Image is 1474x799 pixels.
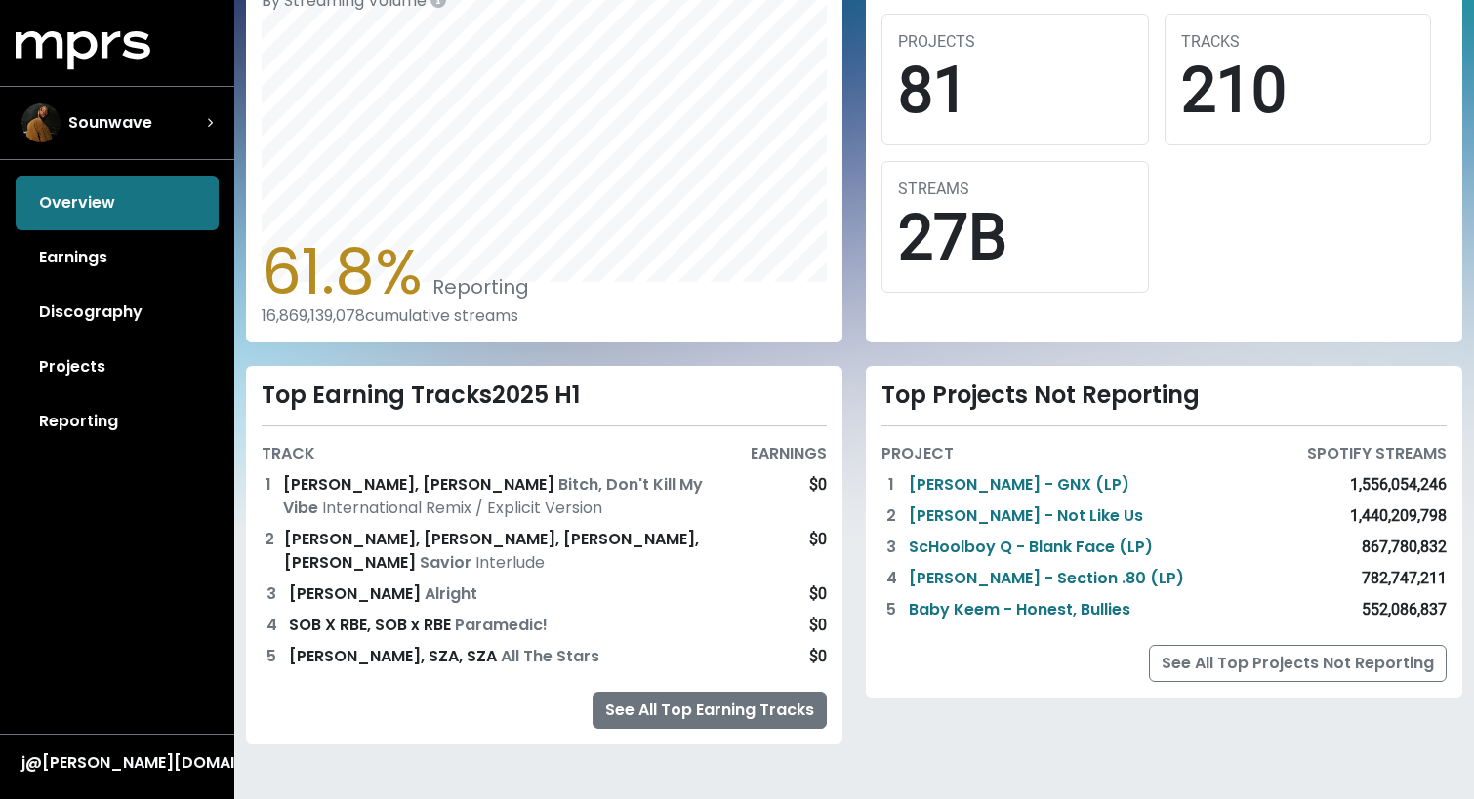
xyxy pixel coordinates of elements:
[16,340,219,394] a: Projects
[21,103,61,142] img: The selected account / producer
[1350,473,1447,497] div: 1,556,054,246
[898,54,1132,129] div: 81
[1149,645,1447,682] a: See All Top Projects Not Reporting
[262,582,281,606] div: 3
[881,504,901,528] div: 2
[425,582,477,605] span: Alright
[289,614,455,636] span: SOB X RBE, SOB x RBE
[262,381,827,410] div: Top Earning Tracks 2025 H1
[909,504,1143,528] a: [PERSON_NAME] - Not Like Us
[68,111,152,135] span: Sounwave
[1181,54,1415,129] div: 210
[262,306,827,325] div: 16,869,139,078 cumulative streams
[909,598,1130,621] a: Baby Keem - Honest, Bullies
[881,536,901,559] div: 3
[1362,536,1447,559] div: 867,780,832
[898,201,1132,276] div: 27B
[1307,442,1447,465] div: SPOTIFY STREAMS
[593,692,827,729] a: See All Top Earning Tracks
[420,551,471,574] span: Savior
[881,381,1447,410] div: Top Projects Not Reporting
[1362,598,1447,621] div: 552,086,837
[283,473,558,496] span: [PERSON_NAME], [PERSON_NAME]
[262,614,281,637] div: 4
[1350,504,1447,528] div: 1,440,209,798
[809,473,827,520] div: $0
[881,598,901,621] div: 5
[262,228,423,315] span: 61.8%
[898,178,1132,201] div: STREAMS
[471,551,545,574] span: Interlude
[909,473,1129,497] a: [PERSON_NAME] - GNX (LP)
[262,442,315,465] div: TRACK
[283,473,703,519] span: Bitch, Don't Kill My Vibe
[318,497,602,519] span: International Remix / Explicit Version
[262,645,281,668] div: 5
[284,528,699,574] span: [PERSON_NAME], [PERSON_NAME], [PERSON_NAME], [PERSON_NAME]
[881,473,901,497] div: 1
[16,750,219,776] button: j@[PERSON_NAME][DOMAIN_NAME]
[262,473,275,520] div: 1
[881,567,901,590] div: 4
[751,442,827,465] div: EARNINGS
[898,30,1132,54] div: PROJECTS
[809,528,827,575] div: $0
[16,394,219,449] a: Reporting
[16,230,219,285] a: Earnings
[909,567,1184,590] a: [PERSON_NAME] - Section .80 (LP)
[16,285,219,340] a: Discography
[909,536,1153,559] a: ScHoolboy Q - Blank Face (LP)
[423,273,529,300] span: Reporting
[501,645,599,667] span: All The Stars
[881,442,954,465] div: PROJECT
[809,645,827,668] div: $0
[455,614,548,636] span: Paramedic!
[1181,30,1415,54] div: TRACKS
[262,528,276,575] div: 2
[1362,567,1447,590] div: 782,747,211
[289,645,501,667] span: [PERSON_NAME], SZA, SZA
[809,614,827,637] div: $0
[289,582,425,605] span: [PERSON_NAME]
[21,751,213,775] div: j@[PERSON_NAME][DOMAIN_NAME]
[809,582,827,606] div: $0
[16,38,150,60] a: mprs logo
